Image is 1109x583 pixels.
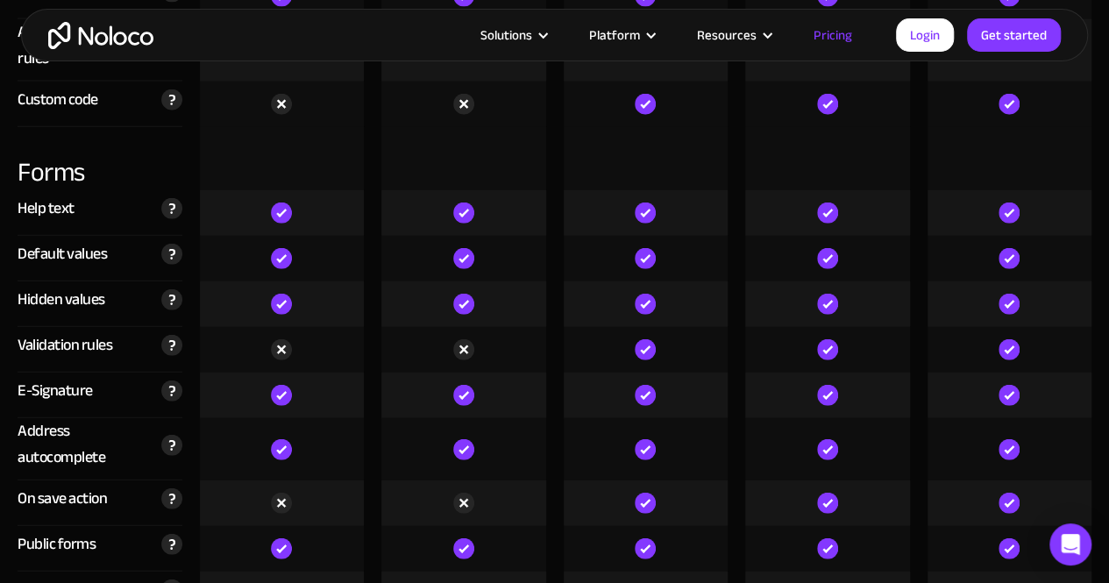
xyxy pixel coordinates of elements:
div: Advanced visibility rules [18,19,153,72]
div: Custom code [18,87,98,113]
a: home [48,22,153,49]
div: Validation rules [18,332,112,359]
div: Platform [589,24,640,46]
div: Hidden values [18,287,105,313]
a: Pricing [792,24,874,46]
div: Address autocomplete [18,418,153,471]
div: Help text [18,196,75,222]
div: On save action [18,486,107,512]
a: Get started [967,18,1061,52]
div: Resources [697,24,757,46]
div: Platform [567,24,675,46]
div: Open Intercom Messenger [1049,523,1091,565]
div: Default values [18,241,107,267]
a: Login [896,18,954,52]
div: Resources [675,24,792,46]
div: Solutions [480,24,532,46]
div: Solutions [459,24,567,46]
div: E-Signature [18,378,93,404]
div: Forms [18,127,182,190]
div: Public forms [18,531,96,558]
